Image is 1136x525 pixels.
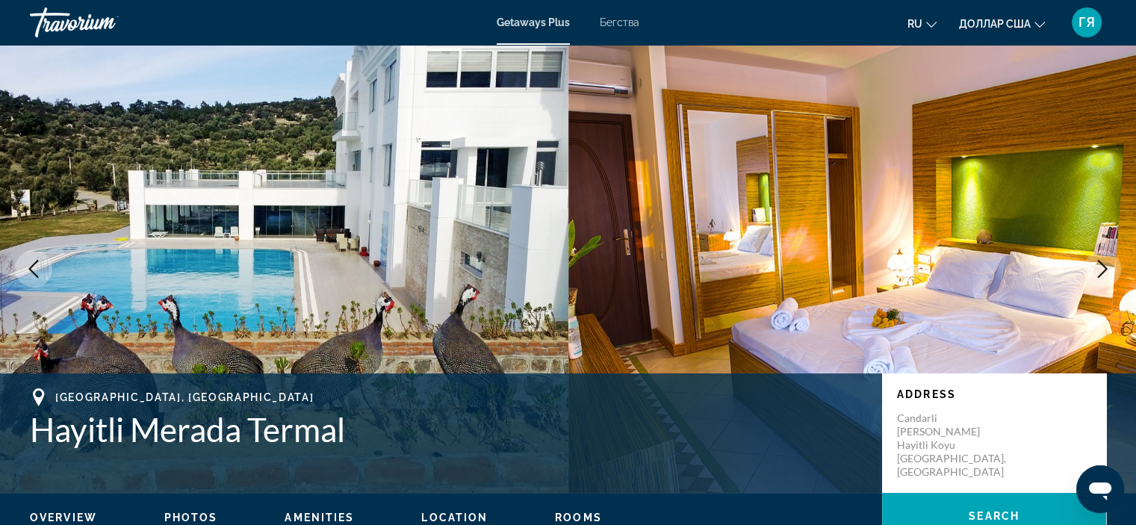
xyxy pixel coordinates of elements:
[30,410,867,449] h1: Hayitli Merada Termal
[164,512,218,524] span: Photos
[30,512,97,524] span: Overview
[285,512,354,524] span: Amenities
[555,512,602,524] span: Rooms
[497,16,570,28] a: Getaways Plus
[959,13,1045,34] button: Изменить валюту
[555,511,602,524] button: Rooms
[897,411,1016,479] p: Candarli [PERSON_NAME] Hayitli Koyu [GEOGRAPHIC_DATA], [GEOGRAPHIC_DATA]
[55,391,314,403] span: [GEOGRAPHIC_DATA], [GEOGRAPHIC_DATA]
[1078,14,1095,30] font: ГЯ
[30,3,179,42] a: Травориум
[421,511,488,524] button: Location
[897,388,1091,400] p: Address
[959,18,1031,30] font: доллар США
[1067,7,1106,38] button: Меню пользователя
[285,511,354,524] button: Amenities
[907,18,922,30] font: ru
[421,512,488,524] span: Location
[600,16,639,28] a: Бегства
[969,510,1019,522] span: Search
[30,511,97,524] button: Overview
[164,511,218,524] button: Photos
[1076,465,1124,513] iframe: Кнопка запуска окна обмена сообщениями
[15,250,52,288] button: Previous image
[907,13,937,34] button: Изменить язык
[1084,250,1121,288] button: Next image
